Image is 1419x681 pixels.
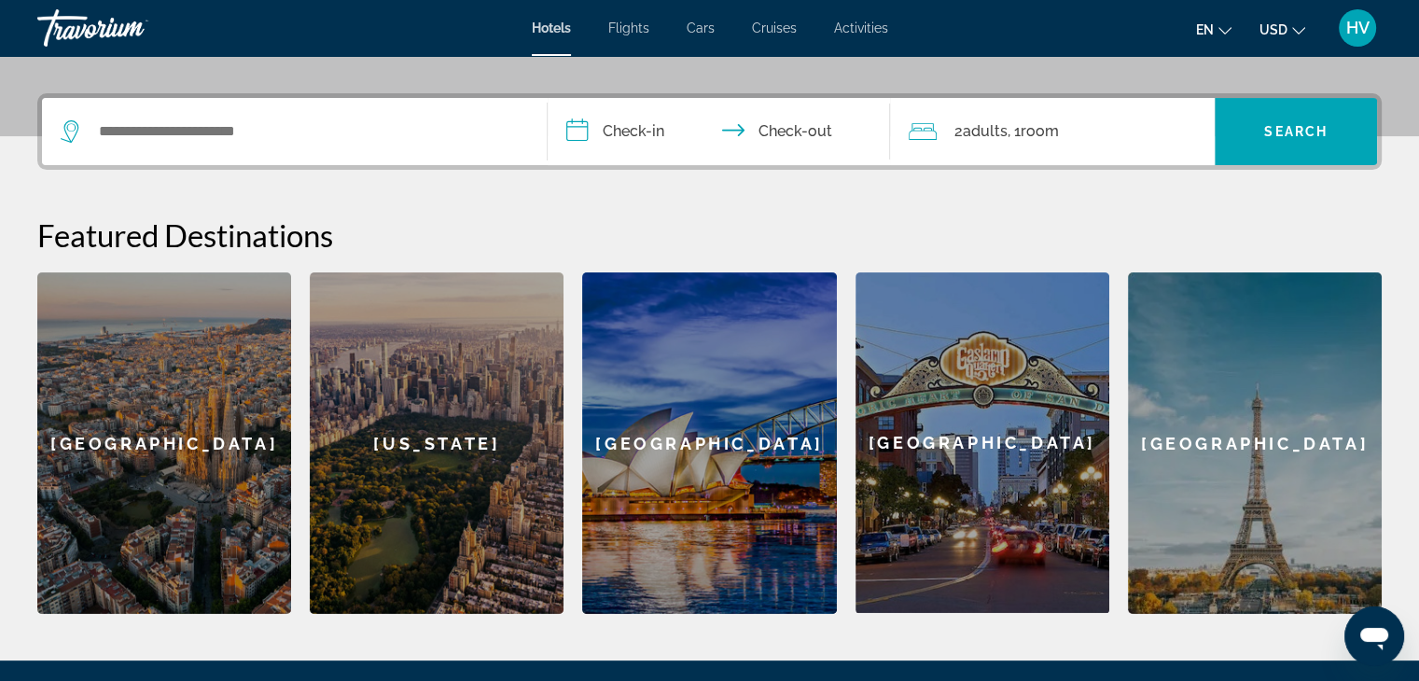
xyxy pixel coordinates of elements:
[1196,16,1231,43] button: Change language
[1196,22,1214,37] span: en
[834,21,888,35] a: Activities
[532,21,571,35] a: Hotels
[953,118,1007,145] span: 2
[1215,98,1377,165] button: Search
[1333,8,1382,48] button: User Menu
[890,98,1215,165] button: Travelers: 2 adults, 0 children
[1264,124,1328,139] span: Search
[856,272,1109,613] div: [GEOGRAPHIC_DATA]
[37,4,224,52] a: Travorium
[310,272,563,614] a: [US_STATE]
[582,272,836,614] a: [GEOGRAPHIC_DATA]
[752,21,797,35] a: Cruises
[1344,606,1404,666] iframe: Кнопка запуска окна обмена сообщениями
[1259,16,1305,43] button: Change currency
[1346,19,1370,37] span: HV
[687,21,715,35] a: Cars
[37,272,291,614] a: [GEOGRAPHIC_DATA]
[962,122,1007,140] span: Adults
[1128,272,1382,614] a: [GEOGRAPHIC_DATA]
[37,216,1382,254] h2: Featured Destinations
[608,21,649,35] a: Flights
[1007,118,1058,145] span: , 1
[42,98,1377,165] div: Search widget
[1259,22,1287,37] span: USD
[856,272,1109,614] a: [GEOGRAPHIC_DATA]
[1020,122,1058,140] span: Room
[548,98,891,165] button: Check in and out dates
